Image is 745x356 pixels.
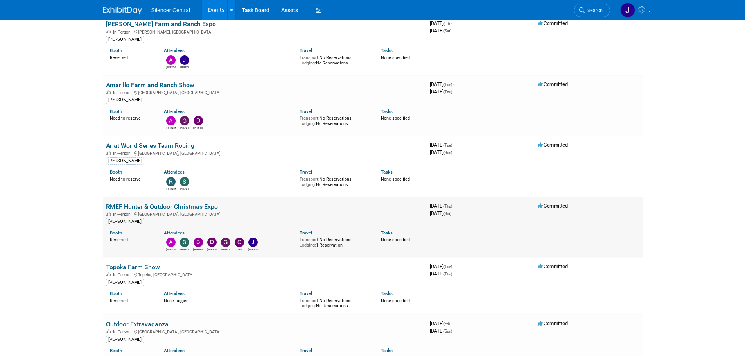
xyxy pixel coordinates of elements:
span: None specified [381,237,410,242]
div: Billee Page [193,247,203,252]
span: Committed [538,320,568,326]
div: [GEOGRAPHIC_DATA], [GEOGRAPHIC_DATA] [106,89,424,95]
span: Lodging: [300,243,316,248]
span: (Sat) [443,29,451,33]
div: Andrew Sorenson [166,125,176,130]
span: [DATE] [430,81,454,87]
span: [DATE] [430,28,451,34]
a: Tasks [381,230,393,236]
span: (Sun) [443,150,452,155]
span: (Thu) [443,272,452,276]
span: Committed [538,142,568,148]
div: [GEOGRAPHIC_DATA], [GEOGRAPHIC_DATA] [106,328,424,335]
img: In-Person Event [106,329,111,333]
div: Gregory Wilkerson [221,247,230,252]
span: Transport: [300,298,320,303]
a: Travel [300,48,312,53]
img: ExhibitDay [103,7,142,14]
div: Dayla Hughes [207,247,217,252]
div: Rob Young [166,186,176,191]
span: [DATE] [430,20,452,26]
span: Lodging: [300,182,316,187]
img: Dean Woods [194,116,203,125]
img: Cade Cox [235,238,244,247]
span: In-Person [113,212,133,217]
span: [DATE] [430,210,451,216]
div: [GEOGRAPHIC_DATA], [GEOGRAPHIC_DATA] [106,211,424,217]
a: Tasks [381,109,393,114]
span: [DATE] [430,271,452,277]
div: [PERSON_NAME] [106,97,144,104]
a: Travel [300,169,312,175]
img: Gregory Wilkerson [180,116,189,125]
a: Amarillo Farm and Ranch Show [106,81,194,89]
a: Outdoor Extravaganza [106,320,169,328]
img: Andrew Sorenson [166,238,176,247]
div: Reserved [110,54,153,61]
a: Ariat World Series Team Roping [106,142,194,149]
div: [PERSON_NAME] [106,218,144,225]
a: Booth [110,348,122,353]
span: Lodging: [300,121,316,126]
span: None specified [381,177,410,182]
a: Travel [300,230,312,236]
span: - [453,203,454,209]
a: Booth [110,230,122,236]
a: Attendees [164,348,185,353]
span: Transport: [300,116,320,121]
img: In-Person Event [106,30,111,34]
a: Attendees [164,230,185,236]
img: Dayla Hughes [207,238,217,247]
a: Tasks [381,48,393,53]
a: [PERSON_NAME] Farm and Ranch Expo [106,20,216,28]
span: - [453,142,454,148]
span: [DATE] [430,203,454,209]
img: Jessica Crawford [620,3,635,18]
div: [PERSON_NAME], [GEOGRAPHIC_DATA] [106,29,424,35]
span: (Sat) [443,211,451,216]
div: Need to reserve [110,175,153,182]
img: Billee Page [194,238,203,247]
span: (Fri) [443,21,450,26]
img: Andrew Sorenson [166,116,176,125]
span: [DATE] [430,328,452,334]
img: In-Person Event [106,90,111,94]
span: None specified [381,116,410,121]
span: [DATE] [430,263,454,269]
div: Reserved [110,297,153,304]
div: Gregory Wilkerson [180,125,189,130]
img: Rob Young [166,177,176,186]
a: Travel [300,348,312,353]
div: Andrew Sorenson [166,247,176,252]
a: Attendees [164,169,185,175]
span: Transport: [300,237,320,242]
a: Tasks [381,291,393,296]
img: Sarah Young [180,177,189,186]
div: Jessica Crawford [248,247,258,252]
div: Steve Phillips [180,247,189,252]
div: [PERSON_NAME] [106,36,144,43]
div: Reserved [110,236,153,243]
a: Booth [110,48,122,53]
a: RMEF Hunter & Outdoor Christmas Expo [106,203,218,210]
span: Lodging: [300,303,316,308]
span: Committed [538,81,568,87]
span: - [453,81,454,87]
span: (Thu) [443,90,452,94]
span: (Fri) [443,322,450,326]
span: Silencer Central [151,7,190,13]
a: Attendees [164,109,185,114]
img: Gregory Wilkerson [221,238,230,247]
a: Tasks [381,169,393,175]
div: Sarah Young [180,186,189,191]
span: Committed [538,20,568,26]
img: Steve Phillips [180,238,189,247]
span: (Tue) [443,265,452,269]
span: [DATE] [430,149,452,155]
div: None tagged [164,297,294,304]
div: Andrew Sorenson [166,65,176,70]
div: No Reservations No Reservations [300,54,369,66]
span: Lodging: [300,61,316,66]
span: In-Person [113,30,133,35]
span: [DATE] [430,142,454,148]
